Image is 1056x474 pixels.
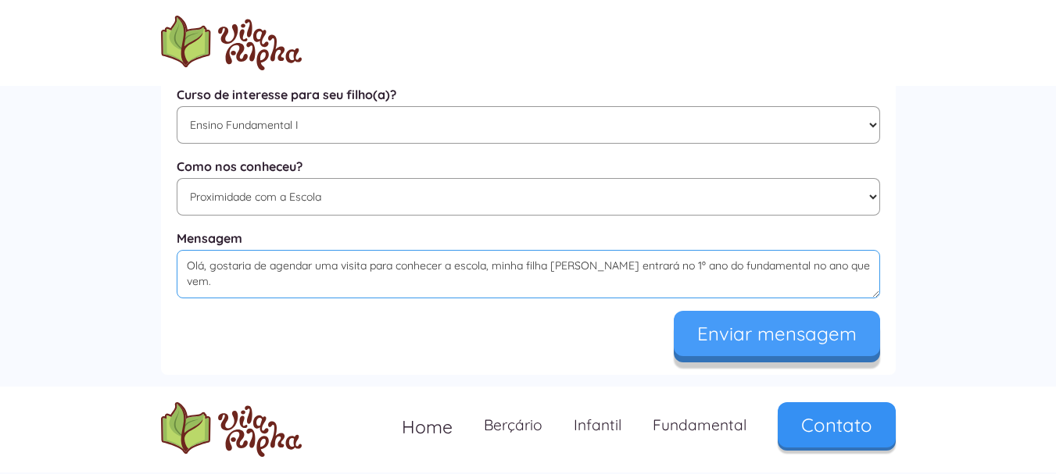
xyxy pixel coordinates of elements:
[558,402,637,448] a: Infantil
[177,231,880,246] label: Mensagem
[177,87,880,102] label: Curso de interesse para seu filho(a)?
[386,402,468,451] a: Home
[161,402,302,457] a: home
[161,16,302,70] a: home
[468,402,558,448] a: Berçário
[402,415,453,438] span: Home
[161,402,302,457] img: logo Escola Vila Alpha
[778,402,896,447] a: Contato
[637,402,762,448] a: Fundamental
[177,159,880,174] label: Como nos conheceu?
[161,16,302,70] img: logo Escola Vila Alpha
[674,311,880,356] input: Enviar mensagem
